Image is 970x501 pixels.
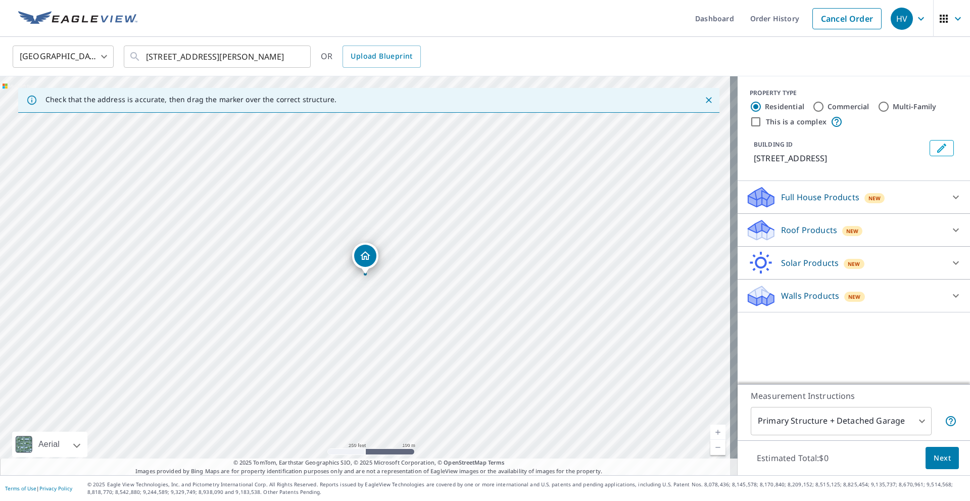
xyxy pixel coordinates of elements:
a: Terms [488,459,505,466]
div: Aerial [35,432,63,457]
p: Check that the address is accurate, then drag the marker over the correct structure. [45,95,336,104]
button: Next [926,447,959,470]
p: Walls Products [781,290,839,302]
button: Edit building 1 [930,140,954,156]
span: New [846,227,859,235]
p: Full House Products [781,191,859,203]
a: Current Level 17, Zoom In [710,425,725,440]
span: Next [934,452,951,465]
a: OpenStreetMap [444,459,486,466]
div: PROPERTY TYPE [750,88,958,98]
p: Solar Products [781,257,839,269]
span: Upload Blueprint [351,50,412,63]
p: BUILDING ID [754,140,793,149]
div: Aerial [12,432,87,457]
p: Roof Products [781,224,837,236]
label: Residential [765,102,804,112]
div: Dropped pin, building 1, Residential property, 11206 Cypress Way Dr Houston, TX 77065 [352,243,378,274]
a: Privacy Policy [39,485,72,492]
div: [GEOGRAPHIC_DATA] [13,42,114,71]
span: © 2025 TomTom, Earthstar Geographics SIO, © 2025 Microsoft Corporation, © [233,459,505,467]
a: Current Level 17, Zoom Out [710,440,725,455]
span: Your report will include the primary structure and a detached garage if one exists. [945,415,957,427]
a: Upload Blueprint [343,45,420,68]
div: Walls ProductsNew [746,284,962,308]
div: Full House ProductsNew [746,185,962,209]
p: | [5,485,72,491]
div: HV [891,8,913,30]
div: OR [321,45,421,68]
img: EV Logo [18,11,137,26]
label: Multi-Family [893,102,937,112]
label: This is a complex [766,117,827,127]
a: Terms of Use [5,485,36,492]
label: Commercial [828,102,869,112]
p: Measurement Instructions [751,390,957,402]
button: Close [702,94,715,107]
div: Solar ProductsNew [746,251,962,275]
span: New [848,293,861,301]
span: New [848,260,860,268]
a: Cancel Order [812,8,882,29]
p: Estimated Total: $0 [749,447,837,469]
div: Primary Structure + Detached Garage [751,407,932,435]
span: New [868,194,881,202]
p: [STREET_ADDRESS] [754,152,926,164]
input: Search by address or latitude-longitude [146,42,290,71]
div: Roof ProductsNew [746,218,962,242]
p: © 2025 Eagle View Technologies, Inc. and Pictometry International Corp. All Rights Reserved. Repo... [87,481,965,496]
